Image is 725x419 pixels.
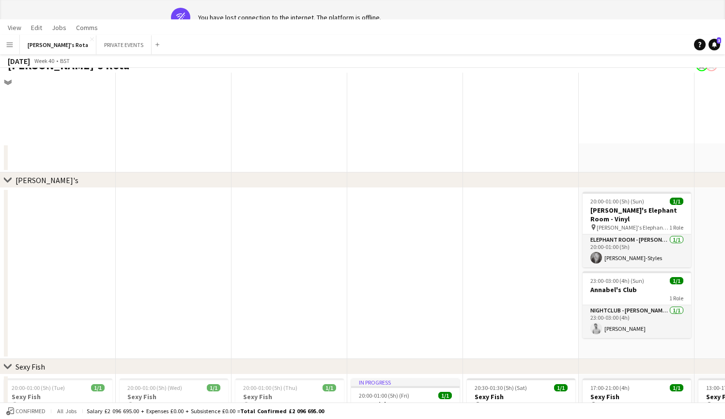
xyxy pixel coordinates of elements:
a: 3 [709,39,720,50]
span: Confirmed [15,408,46,415]
h3: Sexy Fish [467,392,575,401]
h3: Sexy Fish [583,392,691,401]
span: 20:00-01:00 (5h) (Wed) [127,384,182,391]
h3: Sexy Fish [120,392,228,401]
a: Jobs [48,21,70,34]
span: 1/1 [670,277,683,284]
span: Total Confirmed £2 096 695.00 [240,407,324,415]
div: BST [60,57,70,64]
span: Jobs [52,23,66,32]
span: Sexy Fish [18,402,40,409]
h3: Sexy Fish [4,392,112,401]
h3: Annabel's Club [583,285,691,294]
span: 1 Role [554,402,568,409]
span: Week 40 [32,57,56,64]
span: View [8,23,21,32]
span: Sexy Fish [134,402,156,409]
div: Sexy Fish [15,362,45,372]
div: [PERSON_NAME]'s [15,175,78,185]
a: Comms [72,21,102,34]
div: In progress [351,378,460,386]
app-job-card: 20:00-01:00 (5h) (Sun)1/1[PERSON_NAME]'s Elephant Room - Vinyl [PERSON_NAME]'s Elephant Room- Vin... [583,192,691,267]
span: Sexy Fish [597,402,619,409]
app-card-role: ELEPHANT ROOM - [PERSON_NAME]'S1/120:00-01:00 (5h)[PERSON_NAME]-Styles [583,234,691,267]
span: 1/1 [207,384,220,391]
div: You have lost connection to the internet. The platform is offline. [198,13,381,22]
app-card-role: NIGHTCLUB - [PERSON_NAME]'S1/123:00-03:00 (4h)[PERSON_NAME] [583,305,691,338]
span: Sexy Fish [481,402,503,409]
span: 1 Role [669,295,683,302]
span: 1/1 [670,198,683,205]
div: Salary £2 096 695.00 + Expenses £0.00 + Subsistence £0.00 = [87,407,324,415]
h3: [PERSON_NAME]'s Elephant Room - Vinyl [583,206,691,223]
a: Edit [27,21,46,34]
button: [PERSON_NAME]'s Rota [20,35,96,54]
span: 1 Role [669,224,683,231]
span: 1/1 [670,384,683,391]
span: Comms [76,23,98,32]
span: 1/1 [554,384,568,391]
h3: Sexy Fish [351,400,460,409]
span: Sexy Fish [249,402,272,409]
span: 20:30-01:30 (5h) (Sat) [475,384,527,391]
span: 3 [717,37,721,44]
div: [DATE] [8,56,30,66]
span: 20:00-01:00 (5h) (Thu) [243,384,297,391]
span: 20:00-01:00 (5h) (Sun) [590,198,644,205]
span: 17:00-21:00 (4h) [590,384,630,391]
span: 1/1 [438,392,452,399]
span: 20:00-01:00 (5h) (Fri) [359,392,409,399]
app-job-card: 23:00-03:00 (4h) (Sun)1/1Annabel's Club1 RoleNIGHTCLUB - [PERSON_NAME]'S1/123:00-03:00 (4h)[PERSO... [583,271,691,338]
span: Edit [31,23,42,32]
span: 1 Role [206,402,220,409]
span: 1 Role [322,402,336,409]
a: View [4,21,25,34]
span: 1/1 [91,384,105,391]
button: PRIVATE EVENTS [96,35,152,54]
span: 1 Role [669,402,683,409]
span: 1/1 [323,384,336,391]
span: 23:00-03:00 (4h) (Sun) [590,277,644,284]
span: 1 Role [91,402,105,409]
span: [PERSON_NAME]'s Elephant Room- Vinyl Set [597,224,669,231]
h3: Sexy Fish [235,392,344,401]
span: All jobs [55,407,78,415]
button: Confirmed [5,406,47,417]
span: 20:00-01:00 (5h) (Tue) [12,384,65,391]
